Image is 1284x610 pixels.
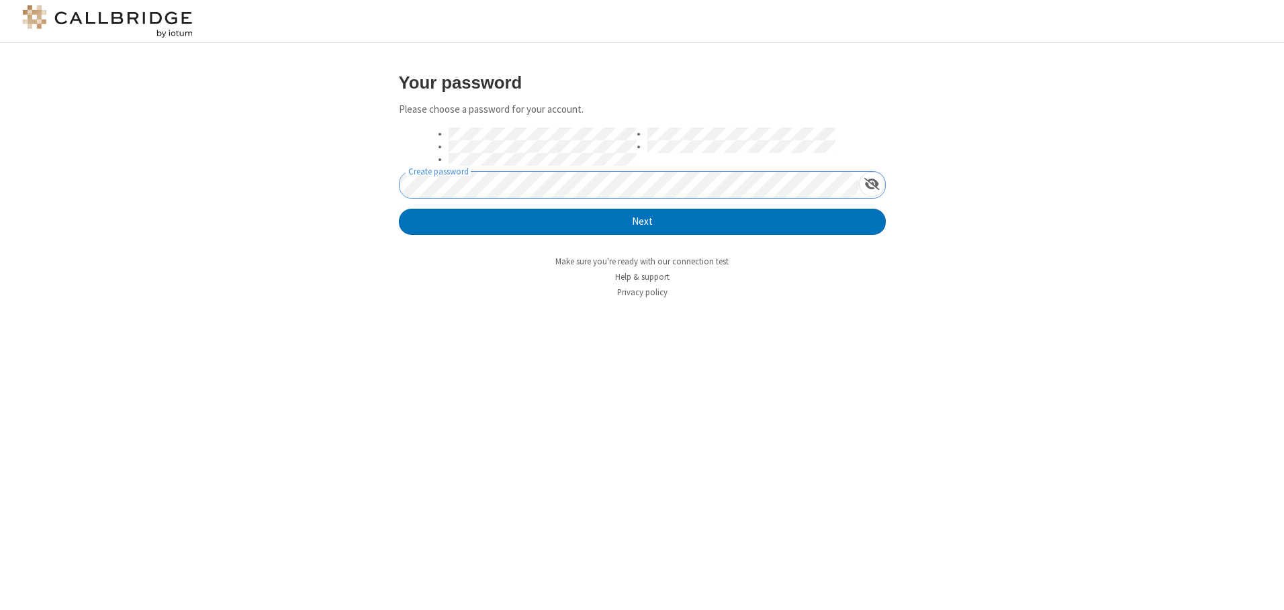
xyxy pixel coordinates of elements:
a: Privacy policy [617,287,668,298]
a: Help & support [615,271,670,283]
h3: Your password [399,73,886,92]
button: Next [399,209,886,236]
a: Make sure you're ready with our connection test [555,256,729,267]
div: Show password [859,172,885,197]
input: Create password [400,172,859,198]
p: Please choose a password for your account. [399,102,886,117]
img: logo@2x.png [20,5,195,38]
